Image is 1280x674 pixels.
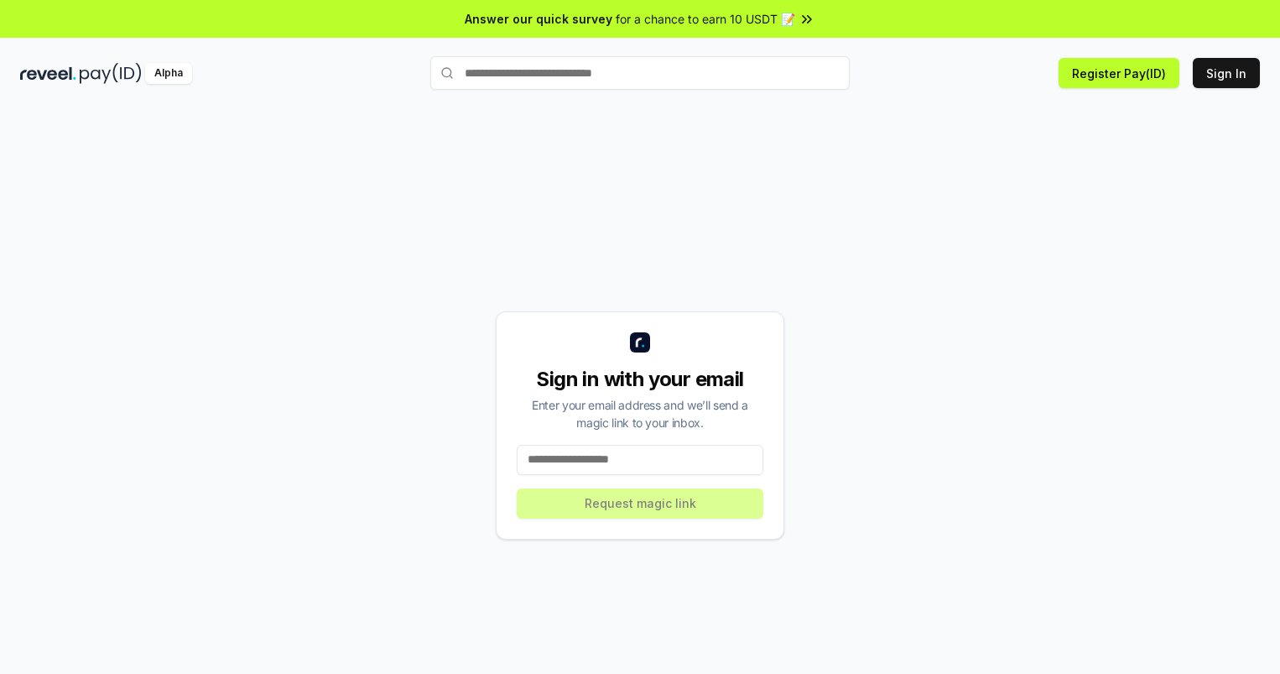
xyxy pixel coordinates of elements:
span: Answer our quick survey [465,10,612,28]
div: Enter your email address and we’ll send a magic link to your inbox. [517,396,763,431]
button: Register Pay(ID) [1059,58,1179,88]
button: Sign In [1193,58,1260,88]
img: pay_id [80,63,142,84]
img: logo_small [630,332,650,353]
img: reveel_dark [20,63,76,84]
div: Alpha [145,63,192,84]
span: for a chance to earn 10 USDT 📝 [616,10,795,28]
div: Sign in with your email [517,366,763,393]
